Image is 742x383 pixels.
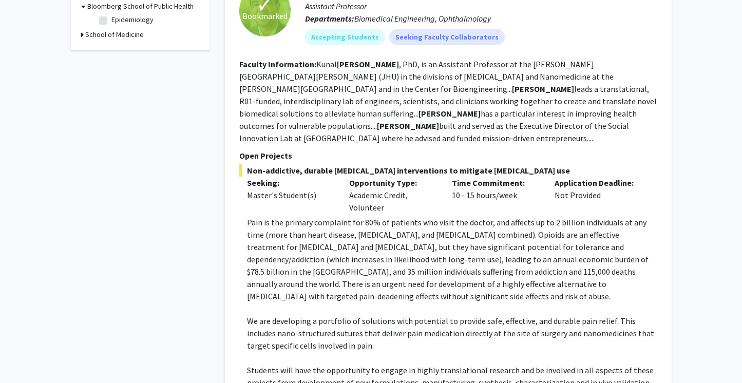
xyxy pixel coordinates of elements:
[418,108,481,119] b: [PERSON_NAME]
[247,177,334,189] p: Seeking:
[377,121,439,131] b: [PERSON_NAME]
[354,13,491,24] span: Biomedical Engineering, Ophthalmology
[239,164,657,177] span: Non-addictive, durable [MEDICAL_DATA] interventions to mitigate [MEDICAL_DATA] use
[305,13,354,24] b: Departments:
[8,337,44,375] iframe: Chat
[111,14,154,25] label: Epidemiology
[247,189,334,201] div: Master's Student(s)
[512,84,574,94] b: [PERSON_NAME]
[305,29,385,45] mat-chip: Accepting Students
[349,177,436,189] p: Opportunity Type:
[337,59,399,69] b: [PERSON_NAME]
[444,177,547,214] div: 10 - 15 hours/week
[87,1,194,12] h3: Bloomberg School of Public Health
[247,315,657,352] p: We are developing a portfolio of solutions with potential to provide safe, effective, and durable...
[85,29,144,40] h3: School of Medicine
[555,177,642,189] p: Application Deadline:
[239,149,657,162] p: Open Projects
[389,29,505,45] mat-chip: Seeking Faculty Collaborators
[239,59,657,143] fg-read-more: Kunal , PhD, is an Assistant Professor at the [PERSON_NAME][GEOGRAPHIC_DATA][PERSON_NAME] (JHU) i...
[247,216,657,302] p: Pain is the primary complaint for 80% of patients who visit the doctor, and affects up to 2 billi...
[452,177,539,189] p: Time Commitment:
[547,177,650,214] div: Not Provided
[341,177,444,214] div: Academic Credit, Volunteer
[239,59,316,69] b: Faculty Information:
[242,10,288,22] span: Bookmarked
